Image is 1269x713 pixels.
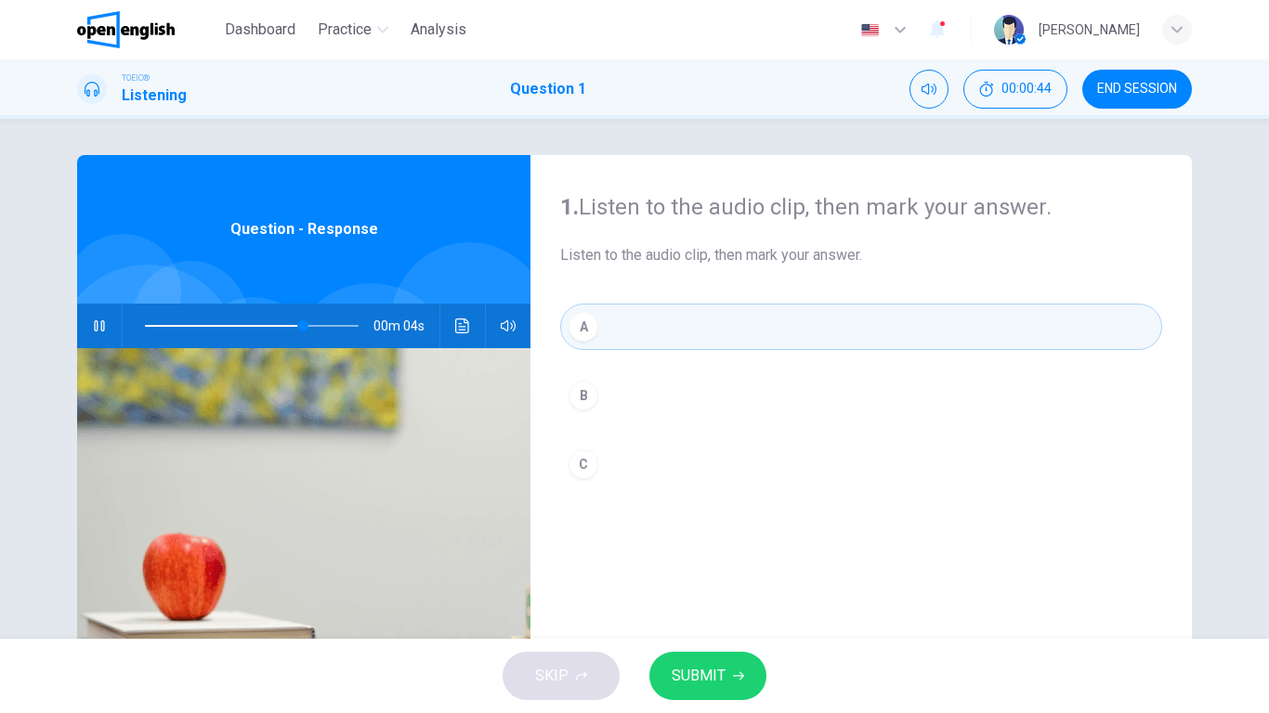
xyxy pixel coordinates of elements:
div: A [569,312,598,342]
div: [PERSON_NAME] [1039,19,1140,41]
button: Click to see the audio transcription [448,304,478,348]
button: B [560,372,1162,419]
strong: 1. [560,194,579,220]
img: en [858,23,882,37]
button: Dashboard [217,13,303,46]
button: SUBMIT [649,652,766,700]
div: Mute [909,70,948,109]
button: END SESSION [1082,70,1192,109]
span: SUBMIT [672,663,726,689]
span: Listen to the audio clip, then mark your answer. [560,244,1162,266]
button: C [560,441,1162,487]
button: Practice [310,13,396,46]
img: Profile picture [994,15,1024,45]
div: B [569,381,598,410]
span: Analysis [411,19,466,41]
div: C [569,449,598,479]
span: 00m 04s [373,304,439,348]
a: OpenEnglish logo [77,11,217,48]
span: Dashboard [225,19,295,41]
span: TOEIC® [122,71,150,84]
span: END SESSION [1097,82,1177,97]
button: 00:00:44 [963,70,1067,109]
h1: Question 1 [510,78,586,100]
h4: Listen to the audio clip, then mark your answer. [560,192,1162,222]
button: A [560,304,1162,350]
span: Question - Response [230,218,378,240]
img: OpenEnglish logo [77,11,175,48]
div: Hide [963,70,1067,109]
span: Practice [318,19,372,41]
h1: Listening [122,84,187,107]
span: 00:00:44 [1001,82,1052,97]
button: Analysis [403,13,474,46]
